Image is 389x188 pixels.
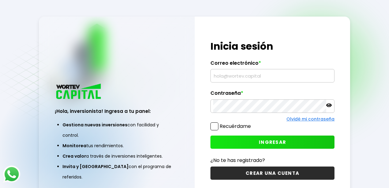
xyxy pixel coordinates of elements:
span: INGRESAR [259,139,286,145]
button: INGRESAR [210,136,335,149]
li: tus rendimientos. [62,140,172,151]
label: Contraseña [210,90,335,99]
span: Gestiona nuevas inversiones [62,122,127,128]
a: ¿No te has registrado?CREAR UNA CUENTA [210,156,335,180]
span: Invita y [GEOGRAPHIC_DATA] [62,163,129,170]
span: Crea valor [62,153,86,159]
img: logo_wortev_capital [55,83,103,101]
label: Recuérdame [220,123,251,130]
li: con el programa de referidos. [62,161,172,182]
h3: ¡Hola, inversionista! Ingresa a tu panel: [55,108,179,115]
button: CREAR UNA CUENTA [210,167,335,180]
span: Monitorea [62,143,86,149]
li: con facilidad y control. [62,120,172,140]
p: ¿No te has registrado? [210,156,335,164]
a: Olvidé mi contraseña [286,116,334,122]
li: a través de inversiones inteligentes. [62,151,172,161]
label: Correo electrónico [210,60,335,69]
h1: Inicia sesión [210,39,335,54]
img: logos_whatsapp-icon.242b2217.svg [3,166,20,183]
input: hola@wortev.capital [213,69,332,82]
